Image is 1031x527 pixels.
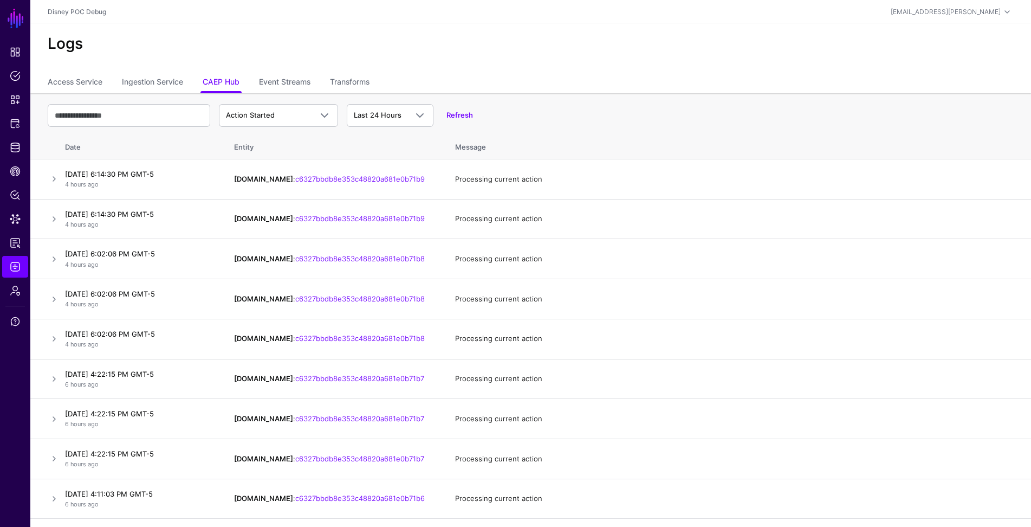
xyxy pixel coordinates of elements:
[444,319,1031,359] td: Processing current action
[10,316,21,327] span: Support
[223,199,444,239] td: :
[10,190,21,201] span: Policy Lens
[7,7,25,30] a: SGNL
[446,111,473,119] a: Refresh
[234,414,293,423] strong: [DOMAIN_NAME]
[234,494,293,503] strong: [DOMAIN_NAME]
[10,70,21,81] span: Policies
[65,340,212,349] p: 4 hours ago
[10,142,21,153] span: Identity Data Fabric
[203,73,239,93] a: CAEP Hub
[48,35,1014,53] h2: Logs
[223,159,444,200] td: :
[65,329,212,339] h4: [DATE] 6:02:06 PM GMT-5
[444,479,1031,519] td: Processing current action
[234,175,293,183] strong: [DOMAIN_NAME]
[65,420,212,429] p: 6 hours ago
[2,113,28,134] a: Protected Systems
[234,254,293,263] strong: [DOMAIN_NAME]
[444,439,1031,479] td: Processing current action
[10,285,21,296] span: Admin
[234,374,293,383] strong: [DOMAIN_NAME]
[234,454,293,463] strong: [DOMAIN_NAME]
[2,208,28,230] a: Data Lens
[226,111,275,119] span: Action Started
[223,479,444,519] td: :
[444,199,1031,239] td: Processing current action
[295,334,425,343] a: c6327bbdb8e353c48820a681e0b71b8
[65,249,212,259] h4: [DATE] 6:02:06 PM GMT-5
[65,369,212,379] h4: [DATE] 4:22:15 PM GMT-5
[65,380,212,389] p: 6 hours ago
[295,254,425,263] a: c6327bbdb8e353c48820a681e0b71b8
[48,73,102,93] a: Access Service
[444,131,1031,159] th: Message
[2,232,28,254] a: Reports
[2,41,28,63] a: Dashboard
[354,111,401,119] span: Last 24 Hours
[10,47,21,57] span: Dashboard
[223,399,444,439] td: :
[259,73,310,93] a: Event Streams
[10,237,21,248] span: Reports
[234,214,293,223] strong: [DOMAIN_NAME]
[295,214,425,223] a: c6327bbdb8e353c48820a681e0b71b9
[2,137,28,158] a: Identity Data Fabric
[2,89,28,111] a: Snippets
[10,261,21,272] span: Logs
[223,239,444,279] td: :
[65,500,212,509] p: 6 hours ago
[65,460,212,469] p: 6 hours ago
[65,169,212,179] h4: [DATE] 6:14:30 PM GMT-5
[295,374,424,383] a: c6327bbdb8e353c48820a681e0b71b7
[295,414,424,423] a: c6327bbdb8e353c48820a681e0b71b7
[295,494,425,503] a: c6327bbdb8e353c48820a681e0b71b6
[2,256,28,278] a: Logs
[444,399,1031,439] td: Processing current action
[65,300,212,309] p: 4 hours ago
[10,94,21,105] span: Snippets
[223,439,444,479] td: :
[10,118,21,129] span: Protected Systems
[65,260,212,269] p: 4 hours ago
[234,334,293,343] strong: [DOMAIN_NAME]
[61,131,223,159] th: Date
[122,73,183,93] a: Ingestion Service
[2,184,28,206] a: Policy Lens
[223,319,444,359] td: :
[223,279,444,319] td: :
[65,449,212,459] h4: [DATE] 4:22:15 PM GMT-5
[295,175,425,183] a: c6327bbdb8e353c48820a681e0b71b9
[10,214,21,224] span: Data Lens
[2,65,28,87] a: Policies
[48,8,106,16] a: Disney POC Debug
[330,73,369,93] a: Transforms
[444,159,1031,200] td: Processing current action
[444,359,1031,399] td: Processing current action
[65,409,212,419] h4: [DATE] 4:22:15 PM GMT-5
[65,209,212,219] h4: [DATE] 6:14:30 PM GMT-5
[65,180,212,189] p: 4 hours ago
[295,454,424,463] a: c6327bbdb8e353c48820a681e0b71b7
[444,239,1031,279] td: Processing current action
[10,166,21,177] span: CAEP Hub
[234,294,293,303] strong: [DOMAIN_NAME]
[891,7,1001,17] div: [EMAIL_ADDRESS][PERSON_NAME]
[65,220,212,229] p: 4 hours ago
[65,489,212,499] h4: [DATE] 4:11:03 PM GMT-5
[444,279,1031,319] td: Processing current action
[65,289,212,299] h4: [DATE] 6:02:06 PM GMT-5
[2,280,28,301] a: Admin
[223,359,444,399] td: :
[223,131,444,159] th: Entity
[295,294,425,303] a: c6327bbdb8e353c48820a681e0b71b8
[2,160,28,182] a: CAEP Hub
